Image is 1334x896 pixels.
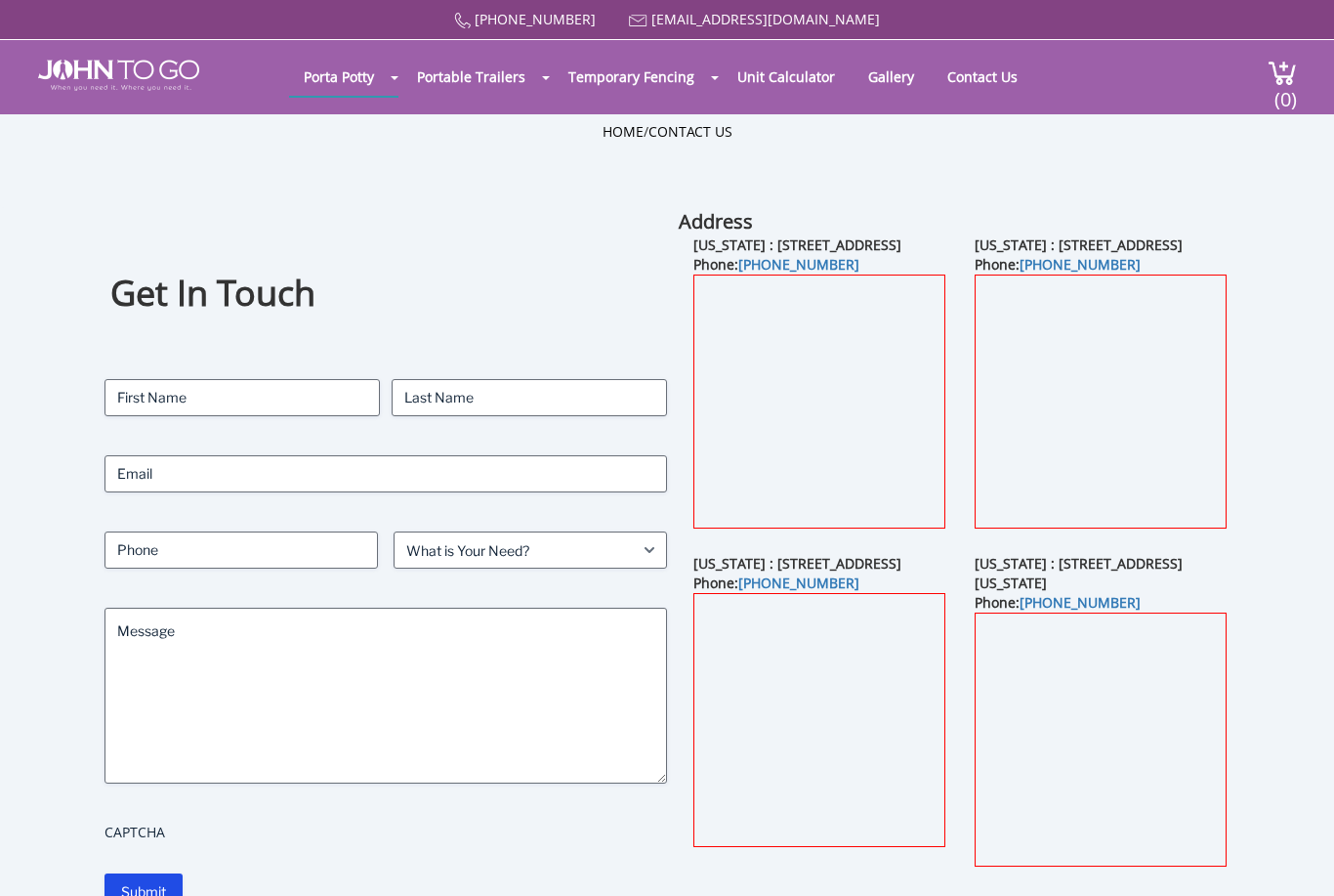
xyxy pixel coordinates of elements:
b: Address [679,208,753,235]
a: [PHONE_NUMBER] [1020,593,1141,612]
a: Porta Potty [289,58,389,96]
a: Contact Us [648,122,732,141]
b: Phone: [975,255,1141,274]
a: [PHONE_NUMBER] [1020,255,1141,274]
a: Home [603,122,644,141]
b: [US_STATE] : [STREET_ADDRESS] [693,554,901,573]
input: Phone [104,532,378,569]
b: [US_STATE] : [STREET_ADDRESS][US_STATE] [975,554,1183,592]
a: [PHONE_NUMBER] [738,255,859,274]
b: Phone: [693,255,859,274]
a: Contact Us [933,58,1032,96]
input: Email [104,455,667,492]
a: Portable Trailers [402,58,540,96]
b: [US_STATE] : [STREET_ADDRESS] [693,235,901,254]
span: (0) [1273,70,1297,112]
h1: Get In Touch [110,270,661,318]
input: First Name [104,379,380,416]
input: Last Name [392,379,667,416]
b: Phone: [975,593,1141,612]
b: [US_STATE] : [STREET_ADDRESS] [975,235,1183,254]
a: Temporary Fencing [554,58,709,96]
img: cart a [1268,60,1297,86]
b: Phone: [693,574,859,592]
button: Live Chat [1256,818,1334,896]
img: Mail [629,15,647,27]
ul: / [603,122,732,142]
img: JOHN to go [38,60,199,91]
a: [EMAIL_ADDRESS][DOMAIN_NAME] [651,10,880,28]
a: [PHONE_NUMBER] [738,574,859,592]
a: Gallery [854,58,929,96]
a: Unit Calculator [723,58,850,96]
a: [PHONE_NUMBER] [475,10,596,28]
label: CAPTCHA [104,823,667,842]
img: Call [454,13,471,29]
